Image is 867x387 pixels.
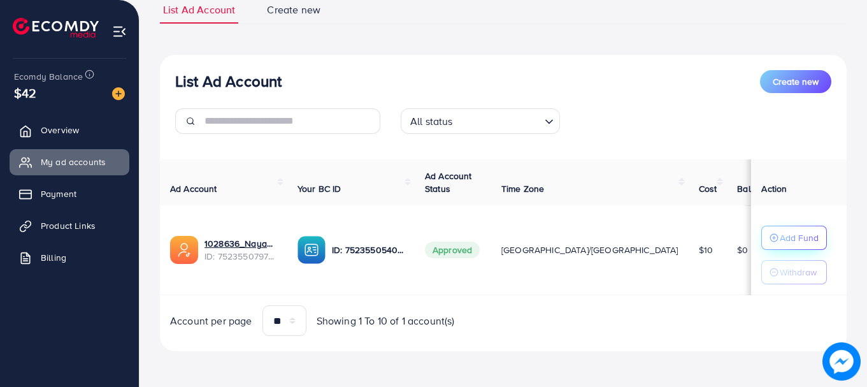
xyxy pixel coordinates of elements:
[425,170,472,195] span: Ad Account Status
[204,237,277,263] div: <span class='underline'>1028636_Nayabee_1751713577225</span></br>7523550797477642258
[699,244,713,256] span: $10
[824,344,859,379] img: image
[780,230,819,245] p: Add Fund
[332,242,405,258] p: ID: 7523550540501041160
[408,112,455,131] span: All status
[10,213,129,238] a: Product Links
[501,244,678,256] span: [GEOGRAPHIC_DATA]/[GEOGRAPHIC_DATA]
[175,72,282,91] h3: List Ad Account
[761,182,787,195] span: Action
[699,182,717,195] span: Cost
[737,182,771,195] span: Balance
[41,156,106,168] span: My ad accounts
[41,251,66,264] span: Billing
[14,84,36,102] span: $42
[425,242,480,258] span: Approved
[163,3,235,17] span: List Ad Account
[41,219,96,232] span: Product Links
[204,250,277,263] span: ID: 7523550797477642258
[41,124,79,136] span: Overview
[14,70,83,83] span: Ecomdy Balance
[761,260,827,284] button: Withdraw
[10,149,129,175] a: My ad accounts
[457,110,540,131] input: Search for option
[773,75,819,88] span: Create new
[170,236,198,264] img: ic-ads-acc.e4c84228.svg
[170,314,252,328] span: Account per page
[780,265,817,280] p: Withdraw
[41,187,76,200] span: Payment
[501,182,544,195] span: Time Zone
[10,245,129,270] a: Billing
[10,181,129,207] a: Payment
[760,70,831,93] button: Create new
[10,117,129,143] a: Overview
[737,244,748,256] span: $0
[297,182,341,195] span: Your BC ID
[112,24,127,39] img: menu
[204,237,277,250] a: 1028636_Nayabee_1751713577225
[401,108,560,134] div: Search for option
[317,314,455,328] span: Showing 1 To 10 of 1 account(s)
[761,226,827,250] button: Add Fund
[267,3,320,17] span: Create new
[112,87,125,100] img: image
[170,182,217,195] span: Ad Account
[297,236,326,264] img: ic-ba-acc.ded83a64.svg
[13,18,99,38] img: logo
